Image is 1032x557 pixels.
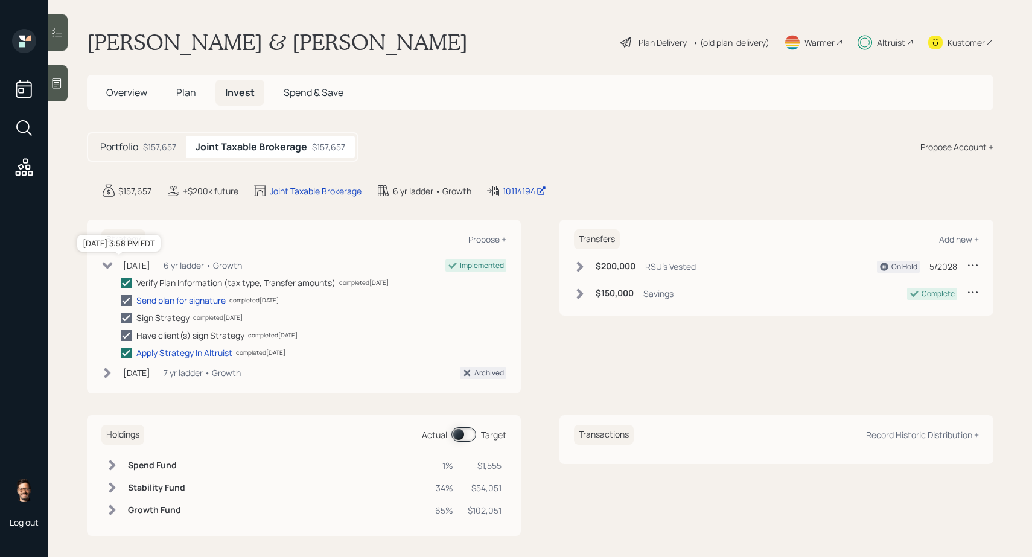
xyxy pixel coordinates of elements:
[225,86,255,99] span: Invest
[100,141,138,153] h5: Portfolio
[645,260,696,273] div: RSU's Vested
[101,425,144,445] h6: Holdings
[866,429,979,441] div: Record Historic Distribution +
[87,29,468,56] h1: [PERSON_NAME] & [PERSON_NAME]
[468,482,502,494] div: $54,051
[193,313,243,322] div: completed [DATE]
[270,185,362,197] div: Joint Taxable Brokerage
[136,294,226,307] div: Send plan for signature
[118,185,151,197] div: $157,657
[643,287,674,300] div: Savings
[393,185,471,197] div: 6 yr ladder • Growth
[435,459,453,472] div: 1%
[574,229,620,249] h6: Transfers
[693,36,769,49] div: • (old plan-delivery)
[468,234,506,245] div: Propose +
[183,185,238,197] div: +$200k future
[639,36,687,49] div: Plan Delivery
[468,504,502,517] div: $102,051
[236,348,285,357] div: completed [DATE]
[481,428,506,441] div: Target
[128,505,185,515] h6: Growth Fund
[503,185,546,197] div: 10114194
[128,460,185,471] h6: Spend Fund
[284,86,343,99] span: Spend & Save
[804,36,835,49] div: Warmer
[12,478,36,502] img: sami-boghos-headshot.png
[474,368,504,378] div: Archived
[596,261,635,272] h6: $200,000
[164,366,241,379] div: 7 yr ladder • Growth
[596,288,634,299] h6: $150,000
[123,259,150,272] div: [DATE]
[948,36,985,49] div: Kustomer
[422,428,447,441] div: Actual
[143,141,176,153] div: $157,657
[435,504,453,517] div: 65%
[312,141,345,153] div: $157,657
[435,482,453,494] div: 34%
[939,234,979,245] div: Add new +
[136,276,336,289] div: Verify Plan Information (tax type, Transfer amounts)
[136,329,244,342] div: Have client(s) sign Strategy
[128,483,185,493] h6: Stability Fund
[10,517,39,528] div: Log out
[922,288,955,299] div: Complete
[574,425,634,445] h6: Transactions
[136,346,232,359] div: Apply Strategy In Altruist
[877,36,905,49] div: Altruist
[176,86,196,99] span: Plan
[248,331,298,340] div: completed [DATE]
[929,260,957,273] div: 5/2028
[106,86,147,99] span: Overview
[920,141,993,153] div: Propose Account +
[891,261,917,272] div: On Hold
[339,278,389,287] div: completed [DATE]
[136,311,190,324] div: Sign Strategy
[164,259,242,272] div: 6 yr ladder • Growth
[468,459,502,472] div: $1,555
[229,296,279,305] div: completed [DATE]
[123,366,150,379] div: [DATE]
[460,260,504,271] div: Implemented
[101,229,145,249] h6: Strategy
[196,141,307,153] h5: Joint Taxable Brokerage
